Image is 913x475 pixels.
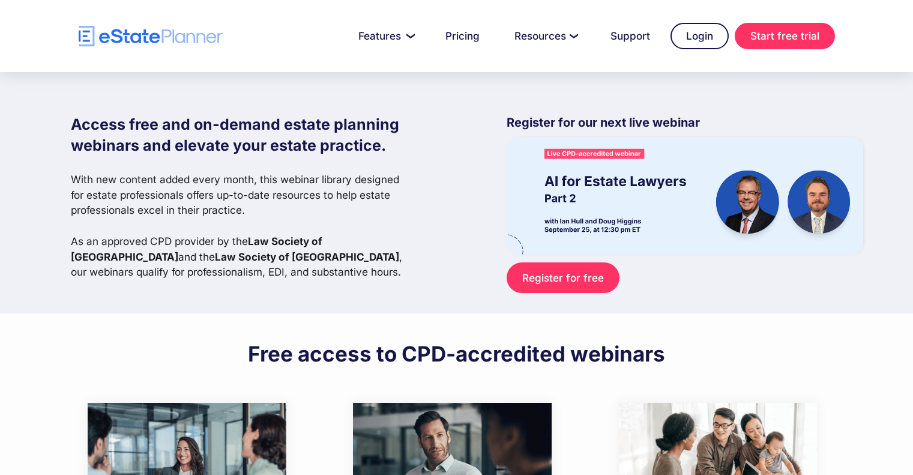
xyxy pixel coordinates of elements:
strong: Law Society of [GEOGRAPHIC_DATA] [71,235,322,263]
a: Resources [500,24,590,48]
a: Login [670,23,729,49]
a: home [79,26,223,47]
a: Start free trial [735,23,835,49]
p: With new content added every month, this webinar library designed for estate professionals offers... [71,172,412,280]
strong: Law Society of [GEOGRAPHIC_DATA] [215,250,399,263]
h1: Access free and on-demand estate planning webinars and elevate your estate practice. [71,114,412,156]
a: Register for free [507,262,619,293]
a: Features [344,24,425,48]
img: eState Academy webinar [507,137,863,254]
a: Support [596,24,664,48]
h2: Free access to CPD-accredited webinars [248,340,665,367]
a: Pricing [431,24,494,48]
p: Register for our next live webinar [507,114,863,137]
